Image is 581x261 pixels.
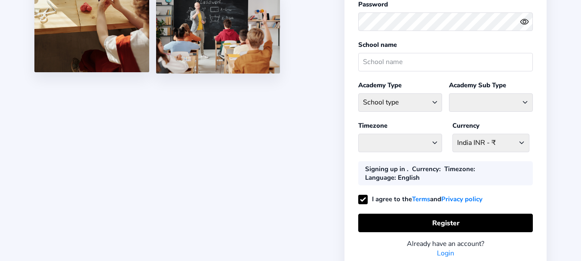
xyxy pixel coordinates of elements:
label: I agree to the and [358,195,483,203]
div: Signing up in . [365,165,409,173]
button: Register [358,214,533,232]
a: Privacy policy [441,194,483,205]
div: : [444,165,475,173]
label: Timezone [358,121,387,130]
ion-icon: eye outline [520,17,529,26]
div: : English [365,173,420,182]
label: Academy Sub Type [449,81,506,89]
label: Academy Type [358,81,402,89]
b: Timezone [444,165,473,173]
div: Already have an account? [358,239,533,249]
button: eye outlineeye off outline [520,17,533,26]
b: Language [365,173,394,182]
label: School name [358,40,397,49]
a: Login [437,249,454,258]
b: Currency [412,165,439,173]
input: School name [358,53,533,71]
div: : [412,165,441,173]
label: Currency [452,121,480,130]
a: Terms [412,194,430,205]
